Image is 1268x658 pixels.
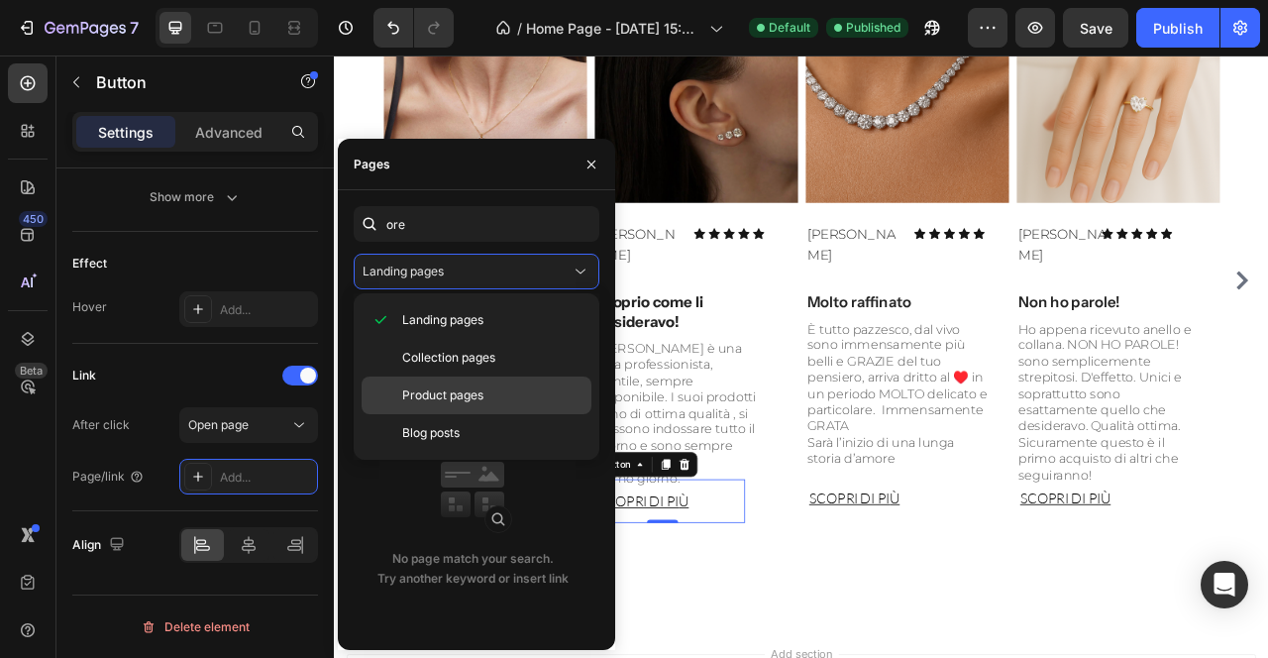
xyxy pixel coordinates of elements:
[1080,20,1112,37] span: Save
[220,469,313,487] div: Add...
[179,407,318,443] button: Open page
[72,468,145,486] div: Page/link
[8,8,148,48] button: 7
[1201,561,1248,608] div: Open Intercom Messenger
[130,16,139,40] p: 7
[141,615,250,639] div: Delete element
[72,416,130,434] div: After click
[64,340,295,546] p: Una collana unica che rappresenta il mio segno. Molto fine ed elgante, perfetta per ogni appuntam...
[870,218,983,265] span: [PERSON_NAME]
[150,187,242,207] div: Show more
[377,549,569,589] p: No page match your search. Try another keyword or insert link
[402,386,483,404] span: Product pages
[601,340,832,525] p: È tutto pazzesco, dal vivo sono immensamente più belli e GRAZIE del tuo pensiero, arriva dritto a...
[15,363,48,379] div: Beta
[72,532,129,559] div: Align
[603,553,706,575] u: SCOPRI DI PI
[64,303,295,328] p: Veramente incredibile
[188,417,249,432] span: Open page
[438,557,451,579] u: Ù
[64,218,177,265] span: [PERSON_NAME]
[706,553,719,575] u: Ù
[72,367,96,384] div: Link
[526,18,701,39] span: Home Page - [DATE] 15:41:35
[1153,18,1203,39] div: Publish
[72,298,107,316] div: Hover
[870,303,1101,328] p: Non ho parole!
[195,122,263,143] p: Advanced
[601,303,832,328] p: Molto raffinato
[373,8,454,48] div: Undo/Redo
[333,364,540,528] p: [PERSON_NAME] è una vera professionista, gentile, sempre disponibile. I suoi prodotti sono di ott...
[19,211,48,227] div: 450
[96,70,264,94] p: Button
[354,254,599,289] button: Landing pages
[870,340,1101,546] p: Ho appena ricevuto anello e collana. NON HO PAROLE! sono semplicemente strepitosi. D'effetto. Uni...
[336,512,380,530] div: Button
[402,424,460,442] span: Blog posts
[1063,8,1128,48] button: Save
[311,540,475,596] button: <p><span style="color:#000000;"><u>SCOPRI DI PI</u></span><span style="background-color:rgba(44,4...
[354,206,599,242] input: Insert link or search
[333,303,469,351] strong: Proprio come li desideravo!
[601,218,714,265] span: [PERSON_NAME]
[72,255,107,273] div: Effect
[846,19,900,37] span: Published
[363,264,444,278] span: Landing pages
[335,557,438,579] u: SCOPRI DI PI
[169,553,182,575] u: Ù
[220,301,313,319] div: Add...
[769,19,810,37] span: Default
[872,553,975,575] u: SCOPRI DI PI
[66,553,169,575] u: SCOPRI DI PI
[72,179,318,215] button: Show more
[354,156,390,173] div: Pages
[72,611,318,643] button: Delete element
[1136,8,1219,48] button: Publish
[334,55,1268,658] iframe: Design area
[402,311,483,329] span: Landing pages
[402,349,495,367] span: Collection pages
[975,553,988,575] u: Ù
[333,218,434,265] span: [PERSON_NAME]
[1139,271,1171,302] button: Carousel Next Arrow
[517,18,522,39] span: /
[98,122,154,143] p: Settings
